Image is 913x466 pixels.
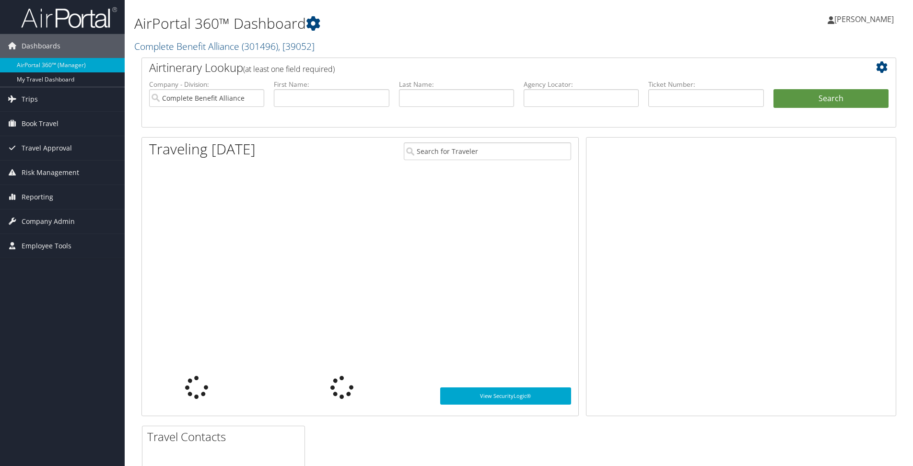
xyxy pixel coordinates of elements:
[21,6,117,29] img: airportal-logo.png
[404,142,571,160] input: Search for Traveler
[22,185,53,209] span: Reporting
[149,59,826,76] h2: Airtinerary Lookup
[134,40,315,53] a: Complete Benefit Alliance
[773,89,889,108] button: Search
[22,112,59,136] span: Book Travel
[278,40,315,53] span: , [ 39052 ]
[22,210,75,233] span: Company Admin
[147,429,304,445] h2: Travel Contacts
[440,387,571,405] a: View SecurityLogic®
[524,80,639,89] label: Agency Locator:
[134,13,647,34] h1: AirPortal 360™ Dashboard
[22,87,38,111] span: Trips
[149,80,264,89] label: Company - Division:
[22,234,71,258] span: Employee Tools
[22,136,72,160] span: Travel Approval
[149,139,256,159] h1: Traveling [DATE]
[22,34,60,58] span: Dashboards
[399,80,514,89] label: Last Name:
[834,14,894,24] span: [PERSON_NAME]
[274,80,389,89] label: First Name:
[22,161,79,185] span: Risk Management
[242,40,278,53] span: ( 301496 )
[243,64,335,74] span: (at least one field required)
[648,80,763,89] label: Ticket Number:
[828,5,903,34] a: [PERSON_NAME]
